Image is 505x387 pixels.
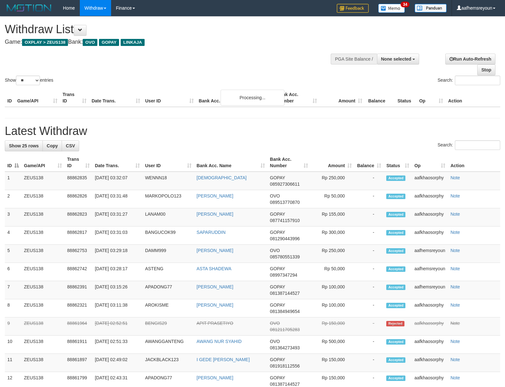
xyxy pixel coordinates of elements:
[270,182,300,187] span: Copy 085927306611 to clipboard
[354,281,384,299] td: -
[311,227,354,245] td: Rp 300,000
[197,284,233,289] a: [PERSON_NAME]
[92,299,142,317] td: [DATE] 03:11:38
[5,190,21,208] td: 2
[412,208,448,227] td: aafkhaosorphy
[311,153,354,172] th: Amount: activate to sort column ascending
[270,284,285,289] span: GOPAY
[412,281,448,299] td: aafhemsreyoun
[142,263,194,281] td: ASTENG
[142,336,194,354] td: AWANGGANTENG
[311,299,354,317] td: Rp 100,000
[197,175,247,180] a: [DEMOGRAPHIC_DATA]
[448,153,500,172] th: Action
[197,212,233,217] a: [PERSON_NAME]
[142,281,194,299] td: APADONG77
[197,302,233,308] a: [PERSON_NAME]
[311,354,354,372] td: Rp 150,000
[450,175,460,180] a: Note
[142,354,194,372] td: JACKBLACK123
[99,39,119,46] span: GOPAY
[92,354,142,372] td: [DATE] 02:49:02
[450,302,460,308] a: Note
[270,236,300,241] span: Copy 081290443996 to clipboard
[354,299,384,317] td: -
[270,266,285,271] span: GOPAY
[270,212,285,217] span: GOPAY
[5,140,43,151] a: Show 25 rows
[337,4,369,13] img: Feedback.jpg
[270,218,300,223] span: Copy 087741157910 to clipboard
[194,153,268,172] th: Bank Acc. Name: activate to sort column ascending
[450,212,460,217] a: Note
[412,336,448,354] td: aafkhaosorphy
[92,317,142,336] td: [DATE] 02:52:51
[381,56,411,62] span: None selected
[92,208,142,227] td: [DATE] 03:31:27
[311,263,354,281] td: Rp 50,000
[386,376,405,381] span: Accepted
[21,227,64,245] td: ZEUS138
[5,245,21,263] td: 5
[21,354,64,372] td: ZEUS138
[92,153,142,172] th: Date Trans.: activate to sort column ascending
[311,208,354,227] td: Rp 155,000
[412,153,448,172] th: Op: activate to sort column ascending
[354,190,384,208] td: -
[270,357,285,362] span: GOPAY
[5,153,21,172] th: ID: activate to sort column descending
[64,172,92,190] td: 88862835
[268,153,311,172] th: Bank Acc. Number: activate to sort column ascending
[142,299,194,317] td: AROKISME
[5,39,330,45] h4: Game: Bank:
[64,299,92,317] td: 88862321
[270,272,298,278] span: Copy 08997347294 to clipboard
[412,354,448,372] td: aafkhaosorphy
[221,90,284,106] div: Processing...
[386,357,405,363] span: Accepted
[21,336,64,354] td: ZEUS138
[64,354,92,372] td: 88861897
[455,76,500,85] input: Search:
[64,153,92,172] th: Trans ID: activate to sort column ascending
[311,336,354,354] td: Rp 500,000
[386,175,405,181] span: Accepted
[15,89,60,107] th: Game/API
[354,245,384,263] td: -
[450,248,460,253] a: Note
[5,299,21,317] td: 8
[450,321,460,326] a: Note
[270,309,300,314] span: Copy 081384949654 to clipboard
[412,317,448,336] td: aafkhaosorphy
[354,227,384,245] td: -
[386,230,405,235] span: Accepted
[450,284,460,289] a: Note
[92,172,142,190] td: [DATE] 03:32:07
[270,363,300,368] span: Copy 081918112556 to clipboard
[320,89,365,107] th: Amount
[377,54,419,64] button: None selected
[270,321,280,326] span: OVO
[5,89,15,107] th: ID
[197,339,242,344] a: AWANG NUR SYAHID
[60,89,89,107] th: Trans ID
[270,175,285,180] span: GOPAY
[22,39,68,46] span: OXPLAY > ZEUS138
[197,321,233,326] a: APIT PRASETIYO
[450,193,460,198] a: Note
[5,76,53,85] label: Show entries
[354,208,384,227] td: -
[92,227,142,245] td: [DATE] 03:31:03
[386,248,405,254] span: Accepted
[5,317,21,336] td: 9
[196,89,275,107] th: Bank Acc. Name
[92,245,142,263] td: [DATE] 03:29:18
[5,263,21,281] td: 6
[21,208,64,227] td: ZEUS138
[354,317,384,336] td: -
[450,375,460,380] a: Note
[438,140,500,150] label: Search:
[197,248,233,253] a: [PERSON_NAME]
[378,4,405,13] img: Button%20Memo.svg
[445,54,495,64] a: Run Auto-Refresh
